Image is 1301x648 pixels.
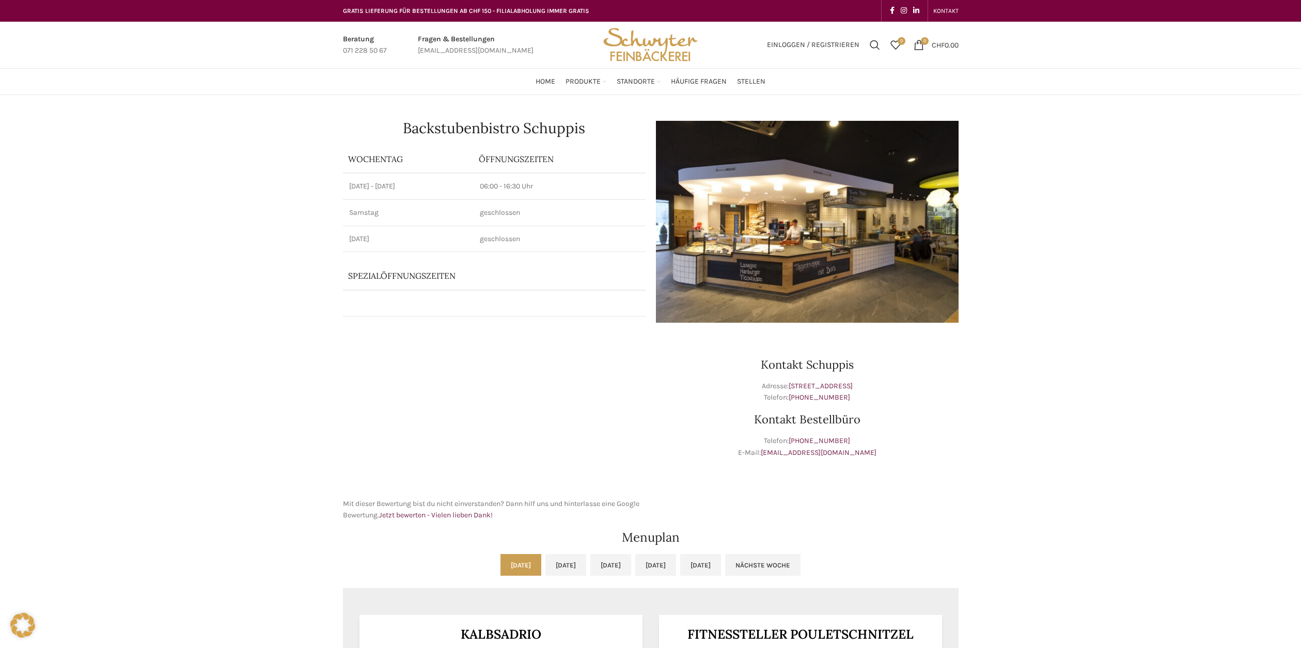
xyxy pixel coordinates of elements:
a: [DATE] [590,554,631,576]
span: Home [536,77,555,87]
span: Stellen [737,77,765,87]
p: Mit dieser Bewertung bist du nicht einverstanden? Dann hilf uns und hinterlasse eine Google Bewer... [343,498,646,521]
bdi: 0.00 [932,40,959,49]
a: Standorte [617,71,661,92]
a: [DATE] [680,554,721,576]
a: Linkedin social link [910,4,922,18]
a: Jetzt bewerten - Vielen lieben Dank! [379,511,493,519]
span: 0 [921,37,929,45]
div: Meine Wunschliste [885,35,906,55]
div: Secondary navigation [928,1,964,21]
span: KONTAKT [933,7,959,14]
a: KONTAKT [933,1,959,21]
a: Nächste Woche [725,554,801,576]
iframe: schwyter schuppis [343,333,646,488]
h3: Kontakt Schuppis [656,359,959,370]
a: [DATE] [635,554,676,576]
p: [DATE] [349,234,468,244]
a: [DATE] [545,554,586,576]
a: [PHONE_NUMBER] [789,436,850,445]
a: 0 [885,35,906,55]
p: ÖFFNUNGSZEITEN [479,153,640,165]
span: Standorte [617,77,655,87]
span: GRATIS LIEFERUNG FÜR BESTELLUNGEN AB CHF 150 - FILIALABHOLUNG IMMER GRATIS [343,7,589,14]
p: Wochentag [348,153,469,165]
div: Main navigation [338,71,964,92]
a: Produkte [566,71,606,92]
a: [PHONE_NUMBER] [789,393,850,402]
p: 06:00 - 16:30 Uhr [480,181,639,192]
img: Bäckerei Schwyter [600,22,701,68]
a: Site logo [600,40,701,49]
a: Suchen [865,35,885,55]
a: Facebook social link [887,4,898,18]
a: Einloggen / Registrieren [762,35,865,55]
a: [EMAIL_ADDRESS][DOMAIN_NAME] [761,448,876,457]
span: Einloggen / Registrieren [767,41,859,49]
p: [DATE] - [DATE] [349,181,468,192]
p: Spezialöffnungszeiten [348,270,590,281]
span: 0 [898,37,905,45]
a: Infobox link [418,34,534,57]
a: 0 CHF0.00 [908,35,964,55]
h2: Menuplan [343,531,959,544]
p: Telefon: E-Mail: [656,435,959,459]
a: [STREET_ADDRESS] [789,382,853,390]
a: Infobox link [343,34,387,57]
p: geschlossen [480,234,639,244]
span: Produkte [566,77,601,87]
p: geschlossen [480,208,639,218]
h3: Kalbsadrio [372,628,630,641]
span: Häufige Fragen [671,77,727,87]
a: Stellen [737,71,765,92]
h3: Fitnessteller Pouletschnitzel [671,628,929,641]
a: Home [536,71,555,92]
a: [DATE] [500,554,541,576]
h1: Backstubenbistro Schuppis [343,121,646,135]
a: Instagram social link [898,4,910,18]
a: Häufige Fragen [671,71,727,92]
p: Samstag [349,208,468,218]
span: CHF [932,40,945,49]
p: Adresse: Telefon: [656,381,959,404]
h3: Kontakt Bestellbüro [656,414,959,425]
